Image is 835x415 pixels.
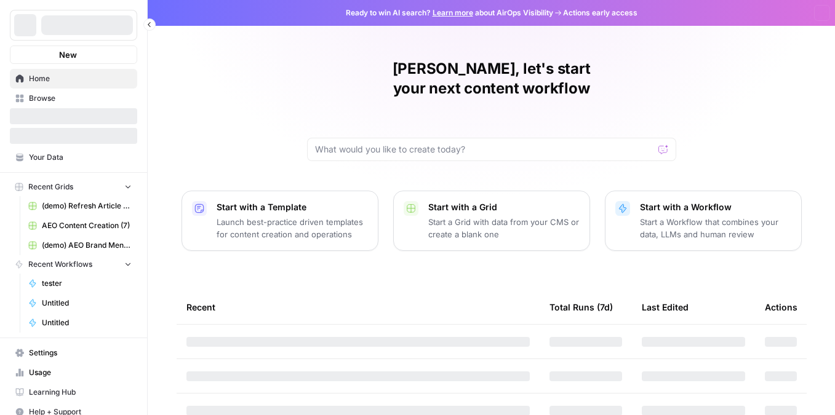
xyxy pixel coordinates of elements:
span: Home [29,73,132,84]
div: Recent [186,290,530,324]
a: Untitled [23,313,137,333]
a: Untitled [23,293,137,313]
h1: [PERSON_NAME], let's start your next content workflow [307,59,676,98]
span: Browse [29,93,132,104]
a: Settings [10,343,137,363]
span: Usage [29,367,132,378]
span: Recent Grids [28,181,73,192]
span: Actions early access [563,7,637,18]
span: AEO Content Creation (7) [42,220,132,231]
span: Untitled [42,317,132,328]
p: Launch best-practice driven templates for content creation and operations [217,216,368,240]
span: Your Data [29,152,132,163]
a: Home [10,69,137,89]
button: Start with a GridStart a Grid with data from your CMS or create a blank one [393,191,590,251]
span: Ready to win AI search? about AirOps Visibility [346,7,553,18]
button: Start with a WorkflowStart a Workflow that combines your data, LLMs and human review [605,191,802,251]
div: Total Runs (7d) [549,290,613,324]
a: Your Data [10,148,137,167]
span: (demo) Refresh Article Content & Analysis [42,200,132,211]
a: (demo) Refresh Article Content & Analysis [23,196,137,216]
span: Recent Workflows [28,259,92,270]
a: Usage [10,363,137,382]
p: Start a Workflow that combines your data, LLMs and human review [640,216,791,240]
button: Start with a TemplateLaunch best-practice driven templates for content creation and operations [182,191,378,251]
span: New [59,49,77,61]
p: Start a Grid with data from your CMS or create a blank one [428,216,580,240]
a: (demo) AEO Brand Mention Outreach (1) [23,235,137,255]
div: Last Edited [642,290,689,324]
span: Untitled [42,298,132,309]
span: Learning Hub [29,387,132,398]
a: Browse [10,89,137,108]
button: Recent Workflows [10,255,137,274]
p: Start with a Grid [428,201,580,213]
p: Start with a Workflow [640,201,791,213]
span: tester [42,278,132,289]
a: AEO Content Creation (7) [23,216,137,235]
button: Recent Grids [10,178,137,196]
input: What would you like to create today? [315,143,653,156]
a: Learn more [433,8,473,17]
p: Start with a Template [217,201,368,213]
a: Learning Hub [10,382,137,402]
a: tester [23,274,137,293]
span: Settings [29,347,132,358]
div: Actions [765,290,797,324]
span: (demo) AEO Brand Mention Outreach (1) [42,240,132,251]
button: New [10,45,137,64]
